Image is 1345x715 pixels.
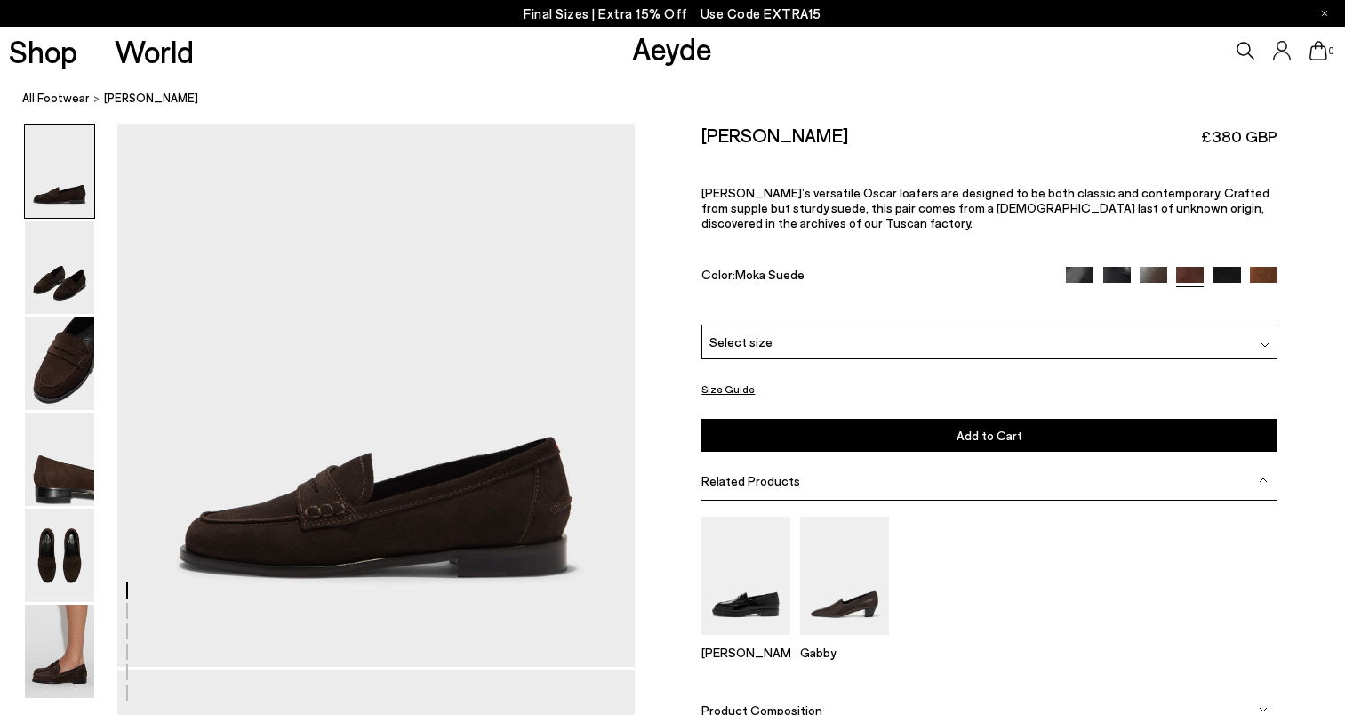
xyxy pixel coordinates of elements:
img: svg%3E [1259,476,1268,485]
p: Gabby [800,645,889,660]
p: [PERSON_NAME] [701,645,790,660]
a: Aeyde [632,29,712,67]
img: svg%3E [1259,705,1268,714]
span: Related Products [701,473,800,488]
img: Oscar Suede Loafers - Image 6 [25,605,94,698]
span: [PERSON_NAME] [104,89,198,108]
span: 0 [1327,46,1336,56]
span: [PERSON_NAME]’s versatile Oscar loafers are designed to be both classic and contemporary. Crafted... [701,185,1269,230]
h2: [PERSON_NAME] [701,124,848,146]
span: Moka Suede [735,268,805,283]
img: Oscar Suede Loafers - Image 3 [25,317,94,410]
nav: breadcrumb [22,75,1345,124]
span: Select size [709,333,773,351]
span: Add to Cart [957,428,1022,443]
a: 0 [1309,41,1327,60]
img: Oscar Suede Loafers - Image 2 [25,221,94,314]
p: Final Sizes | Extra 15% Off [524,3,821,25]
img: svg%3E [1261,341,1269,350]
img: Oscar Suede Loafers - Image 4 [25,413,94,506]
span: Navigate to /collections/ss25-final-sizes [701,5,821,21]
a: Shop [9,36,77,67]
img: Gabby Almond-Toe Loafers [800,517,889,635]
img: Oscar Suede Loafers - Image 1 [25,125,94,218]
button: Add to Cart [701,419,1277,452]
a: World [115,36,194,67]
img: Leon Loafers [701,517,790,635]
a: Gabby Almond-Toe Loafers Gabby [800,623,889,660]
button: Size Guide [701,378,755,400]
span: £380 GBP [1201,125,1277,148]
a: All Footwear [22,89,90,108]
img: Oscar Suede Loafers - Image 5 [25,509,94,602]
a: Leon Loafers [PERSON_NAME] [701,623,790,660]
div: Color: [701,268,1047,288]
